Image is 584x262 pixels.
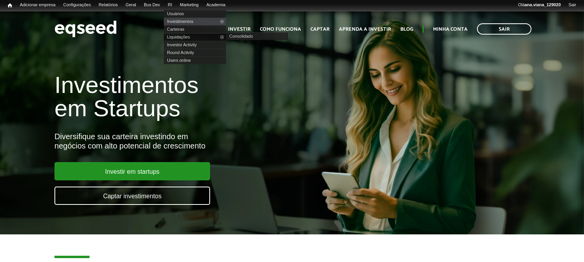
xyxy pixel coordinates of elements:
[8,3,12,8] span: Início
[310,27,330,32] a: Captar
[122,2,140,8] a: Geral
[203,2,230,8] a: Academia
[16,2,60,8] a: Adicionar empresa
[433,27,468,32] a: Minha conta
[4,2,16,9] a: Início
[260,27,301,32] a: Como funciona
[176,2,202,8] a: Marketing
[565,2,580,8] a: Sair
[525,2,561,7] strong: ana.viana_129020
[339,27,391,32] a: Aprenda a investir
[54,19,117,39] img: EqSeed
[54,73,335,120] h1: Investimentos em Startups
[400,27,413,32] a: Blog
[228,27,251,32] a: Investir
[477,23,531,35] a: Sair
[95,2,121,8] a: Relatórios
[164,2,176,8] a: RI
[54,187,210,205] a: Captar investimentos
[140,2,164,8] a: Bus Dev
[54,162,210,180] a: Investir em startups
[164,10,226,17] a: Usuários
[60,2,95,8] a: Configurações
[54,132,335,150] div: Diversifique sua carteira investindo em negócios com alto potencial de crescimento
[514,2,565,8] a: Oláana.viana_129020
